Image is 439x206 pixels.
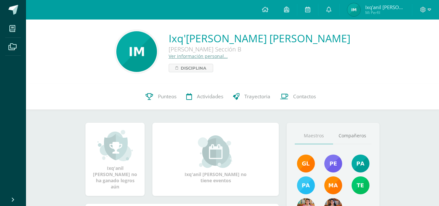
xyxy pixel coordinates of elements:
[347,3,360,16] img: 5c8ce5b54dcc9fc2d4e00b939a74cf5d.png
[181,84,228,110] a: Actividades
[352,155,369,172] img: 40c28ce654064086a0d3fb3093eec86e.png
[324,176,342,194] img: 560278503d4ca08c21e9c7cd40ba0529.png
[116,31,157,72] img: bfbcb4799a427b98a1f0c2177e218b21.png
[169,53,228,59] a: Ver información personal...
[181,64,206,72] span: Disciplina
[295,128,333,144] a: Maestros
[297,155,315,172] img: 895b5ece1ed178905445368d61b5ce67.png
[297,176,315,194] img: d0514ac6eaaedef5318872dd8b40be23.png
[197,93,223,100] span: Actividades
[183,135,248,184] div: Ixq'anil [PERSON_NAME] no tiene eventos
[169,45,350,53] div: [PERSON_NAME] Sección B
[169,64,213,72] a: Disciplina
[158,93,176,100] span: Punteos
[198,135,233,168] img: event_small.png
[228,84,275,110] a: Trayectoria
[92,129,138,190] div: Ixq'anil [PERSON_NAME] no ha ganado logros aún
[365,10,404,15] span: Mi Perfil
[324,155,342,172] img: 901d3a81a60619ba26076f020600640f.png
[365,4,404,10] span: Ixq'anil [PERSON_NAME]
[141,84,181,110] a: Punteos
[244,93,270,100] span: Trayectoria
[97,129,133,162] img: achievement_small.png
[169,31,350,45] a: Ixq'[PERSON_NAME] [PERSON_NAME]
[293,93,316,100] span: Contactos
[275,84,321,110] a: Contactos
[352,176,369,194] img: f478d08ad3f1f0ce51b70bf43961b330.png
[333,128,371,144] a: Compañeros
